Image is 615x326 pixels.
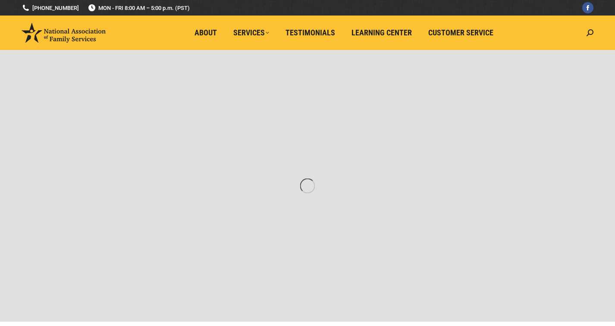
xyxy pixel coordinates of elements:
a: About [188,25,223,41]
a: Testimonials [279,25,341,41]
a: [PHONE_NUMBER] [22,4,79,12]
img: National Association of Family Services [22,23,106,43]
span: Testimonials [286,28,335,38]
span: Customer Service [428,28,493,38]
a: Learning Center [345,25,418,41]
span: Services [233,28,269,38]
span: About [195,28,217,38]
span: Learning Center [351,28,412,38]
a: Facebook page opens in new window [582,2,593,13]
span: MON - FRI 8:00 AM – 5:00 p.m. (PST) [88,4,190,12]
a: Customer Service [422,25,499,41]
